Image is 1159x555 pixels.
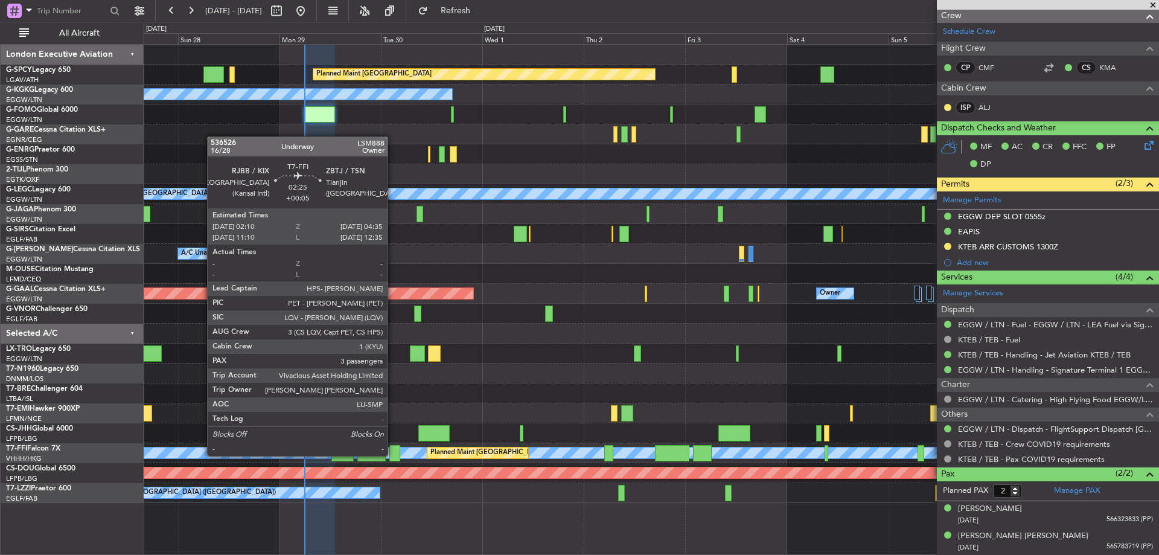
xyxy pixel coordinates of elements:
[6,146,34,153] span: G-ENRG
[6,206,76,213] a: G-JAGAPhenom 300
[6,146,75,153] a: G-ENRGPraetor 600
[6,365,40,373] span: T7-N1960
[980,159,991,171] span: DP
[6,195,42,204] a: EGGW/LTN
[943,194,1001,207] a: Manage Permits
[6,106,37,114] span: G-FOMO
[6,485,71,492] a: T7-LZZIPraetor 600
[941,408,968,422] span: Others
[6,266,35,273] span: M-OUSE
[941,42,986,56] span: Flight Crew
[941,271,972,284] span: Services
[6,295,42,304] a: EGGW/LTN
[1116,467,1133,480] span: (2/2)
[279,33,381,44] div: Mon 29
[958,365,1153,375] a: EGGW / LTN - Handling - Signature Terminal 1 EGGW / LTN
[941,378,970,392] span: Charter
[316,65,432,83] div: Planned Maint [GEOGRAPHIC_DATA]
[6,345,32,353] span: LX-TRO
[430,444,621,462] div: Planned Maint [GEOGRAPHIC_DATA] ([GEOGRAPHIC_DATA])
[1076,61,1096,74] div: CS
[6,275,41,284] a: LFMD/CEQ
[943,287,1003,300] a: Manage Services
[1116,177,1133,190] span: (2/3)
[31,29,127,37] span: All Aircraft
[943,485,988,497] label: Planned PAX
[6,246,73,253] span: G-[PERSON_NAME]
[6,405,80,412] a: T7-EMIHawker 900XP
[957,257,1153,268] div: Add new
[6,126,106,133] a: G-GARECessna Citation XLS+
[1054,485,1100,497] a: Manage PAX
[6,306,36,313] span: G-VNOR
[685,33,787,44] div: Fri 3
[958,516,979,525] span: [DATE]
[6,485,31,492] span: T7-LZZI
[6,286,106,293] a: G-GAALCessna Citation XLS+
[6,166,68,173] a: 2-TIJLPhenom 300
[958,394,1153,405] a: EGGW / LTN - Catering - High Flying Food EGGW/LTN
[958,350,1131,360] a: KTEB / TEB - Handling - Jet Aviation KTEB / TEB
[1012,141,1023,153] span: AC
[181,245,231,263] div: A/C Unavailable
[6,155,38,164] a: EGSS/STN
[6,385,31,393] span: T7-BRE
[958,454,1105,464] a: KTEB / TEB - Pax COVID19 requirements
[584,33,685,44] div: Thu 2
[6,445,27,452] span: T7-FFI
[6,186,32,193] span: G-LEGC
[6,75,39,85] a: LGAV/ATH
[787,33,889,44] div: Sat 4
[215,344,405,362] div: Planned Maint [GEOGRAPHIC_DATA] ([GEOGRAPHIC_DATA])
[237,225,427,243] div: Planned Maint [GEOGRAPHIC_DATA] ([GEOGRAPHIC_DATA])
[956,101,975,114] div: ISP
[941,178,969,191] span: Permits
[979,62,1006,73] a: CMF
[6,166,26,173] span: 2-TIJL
[146,24,167,34] div: [DATE]
[941,82,986,95] span: Cabin Crew
[941,121,1056,135] span: Dispatch Checks and Weather
[6,106,78,114] a: G-FOMOGlobal 6000
[6,394,33,403] a: LTBA/ISL
[6,425,73,432] a: CS-JHHGlobal 6000
[820,284,840,303] div: Owner
[6,405,30,412] span: T7-EMI
[6,345,71,353] a: LX-TROLegacy 650
[941,303,974,317] span: Dispatch
[958,424,1153,434] a: EGGW / LTN - Dispatch - FlightSupport Dispatch [GEOGRAPHIC_DATA]
[941,9,962,23] span: Crew
[6,186,71,193] a: G-LEGCLegacy 600
[1099,62,1126,73] a: KMA
[6,175,39,184] a: EGTK/OXF
[6,434,37,443] a: LFPB/LBG
[412,1,485,21] button: Refresh
[6,66,32,74] span: G-SPCY
[6,115,42,124] a: EGGW/LTN
[6,255,42,264] a: EGGW/LTN
[6,286,34,293] span: G-GAAL
[6,374,43,383] a: DNMM/LOS
[6,95,42,104] a: EGGW/LTN
[6,66,71,74] a: G-SPCYLegacy 650
[956,61,975,74] div: CP
[6,246,140,253] a: G-[PERSON_NAME]Cessna Citation XLS
[6,354,42,364] a: EGGW/LTN
[37,2,106,20] input: Trip Number
[205,5,262,16] span: [DATE] - [DATE]
[958,530,1088,542] div: [PERSON_NAME] [PERSON_NAME]
[1116,271,1133,283] span: (4/4)
[1106,542,1153,552] span: 565783719 (PP)
[6,86,73,94] a: G-KGKGLegacy 600
[6,474,37,483] a: LFPB/LBG
[6,365,78,373] a: T7-N1960Legacy 650
[958,335,1020,345] a: KTEB / TEB - Fuel
[958,439,1110,449] a: KTEB / TEB - Crew COVID19 requirements
[1106,515,1153,525] span: 566323833 (PP)
[178,33,279,44] div: Sun 28
[958,211,1046,222] div: EGGW DEP SLOT 0555z
[6,215,42,224] a: EGGW/LTN
[958,543,979,552] span: [DATE]
[958,242,1058,252] div: KTEB ARR CUSTOMS 1300Z
[980,141,992,153] span: MF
